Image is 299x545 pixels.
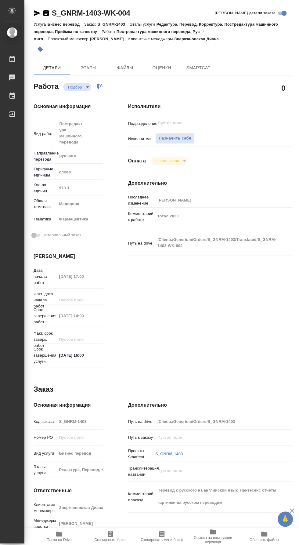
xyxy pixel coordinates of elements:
span: Назначить себя [159,135,191,142]
p: Вид работ [34,131,57,137]
span: Оценки [147,64,176,72]
p: Кол-во единиц [34,182,57,194]
p: Тарифные единицы [34,166,57,178]
button: Добавить тэг [34,42,47,56]
span: SmartCat [184,64,213,72]
p: Срок завершения работ [34,307,57,325]
span: Файлы [110,64,140,72]
input: Пустое поле [57,503,103,512]
p: Бизнес перевод [47,22,84,27]
p: Клиентские менеджеры [34,502,57,514]
button: Скопировать ссылку [42,9,50,17]
a: S_GNRM-1403-WK-004 [52,9,130,17]
div: Медицина [57,199,112,209]
p: Вид услуги [34,450,57,456]
input: Пустое поле [57,417,103,426]
p: Постредактура машинного перевода, Рус → Англ [34,29,205,41]
p: Работа [102,29,117,34]
input: Пустое поле [57,335,103,344]
span: Скопировать мини-бриф [141,538,182,542]
input: Пустое поле [57,272,103,281]
input: ✎ Введи что-нибудь [57,351,103,360]
button: Скопировать мини-бриф [136,528,187,545]
textarea: Перевод с русского на английский язык_Лантесенс отчеты картинки на русском переводим [155,485,279,508]
a: S_GNRM-1403 [155,452,183,456]
h4: Исполнители [128,103,292,110]
input: Пустое поле [155,433,279,442]
h4: Основная информация [34,401,103,409]
span: Ссылка на инструкции перевода [191,536,235,544]
p: Код заказа [34,419,57,425]
h2: 0 [281,83,285,93]
button: Ссылка на инструкции перевода [187,528,239,545]
input: Пустое поле [57,311,103,320]
p: Менеджеры верстки [34,518,57,530]
p: Услуга [34,22,47,27]
input: Пустое поле [155,417,279,426]
button: Не оплачена [154,158,181,163]
p: Проектный менеджер [48,37,90,41]
p: Комментарий к работе [128,211,155,223]
span: 🙏 [280,513,290,525]
input: Пустое поле [57,465,103,474]
span: Скопировать бриф [94,538,126,542]
p: Срок завершения услуги [34,346,57,365]
span: Детали [37,64,67,72]
span: [PERSON_NAME] детали заказа [215,10,276,16]
p: Звержановская Диана [174,37,223,41]
p: Факт. срок заверш. работ [34,330,57,349]
input: Пустое поле [157,119,264,127]
p: Заказ: [84,22,97,27]
input: Пустое поле [57,296,103,304]
input: Пустое поле [57,183,103,192]
div: Фармацевтика [57,214,112,224]
h4: Основная информация [34,103,103,110]
span: Папка на Drive [47,538,72,542]
h4: Дополнительно [128,401,292,409]
h4: Дополнительно [128,180,292,187]
h4: [PERSON_NAME] [34,253,103,260]
button: 🙏 [278,511,293,527]
button: Скопировать бриф [85,528,136,545]
button: Назначить себя [155,133,194,144]
p: S_GNRM-1403 [97,22,129,27]
input: Пустое поле [57,519,103,528]
div: Подбор [63,83,91,91]
button: Скопировать ссылку для ЯМессенджера [34,9,41,17]
p: Направление перевода [34,150,57,162]
div: Подбор [151,157,188,165]
span: Этапы [74,64,103,72]
p: Исполнитель [128,136,155,142]
p: Этапы услуги [34,464,57,476]
p: Проекты Smartcat [128,448,155,460]
div: слово [57,167,112,177]
h2: Заказ [34,384,53,394]
input: Пустое поле [155,196,279,205]
p: Комментарий к заказу [128,491,155,503]
p: Путь на drive [128,419,155,425]
textarea: /Clients/Generium/Orders/S_GNRM-1403/Translated/S_GNRM-1403-WK-004 [155,234,279,251]
input: Пустое поле [57,449,103,458]
h4: Оплата [128,157,146,165]
textarea: тотал 2030 [155,211,279,221]
h4: Ответственные [34,487,103,494]
p: Последнее изменение [128,194,155,206]
button: Папка на Drive [34,528,85,545]
p: Дата начала работ [34,267,57,286]
span: Обновить файлы [250,538,279,542]
p: Транслитерация названий [128,465,155,478]
input: Пустое поле [57,433,103,442]
p: Этапы услуги [130,22,157,27]
p: [PERSON_NAME] [90,37,128,41]
p: Общая тематика [34,198,57,210]
p: Номер РО [34,434,57,441]
p: Тематика [34,216,57,222]
button: Обновить файлы [239,528,290,545]
span: Нотариальный заказ [42,232,81,238]
button: Подбор [66,85,84,90]
p: Путь на drive [128,240,155,246]
p: Путь к заказу [128,434,155,441]
p: Факт. дата начала работ [34,291,57,309]
p: Подразделение [128,121,155,127]
h2: Работа [34,80,59,91]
